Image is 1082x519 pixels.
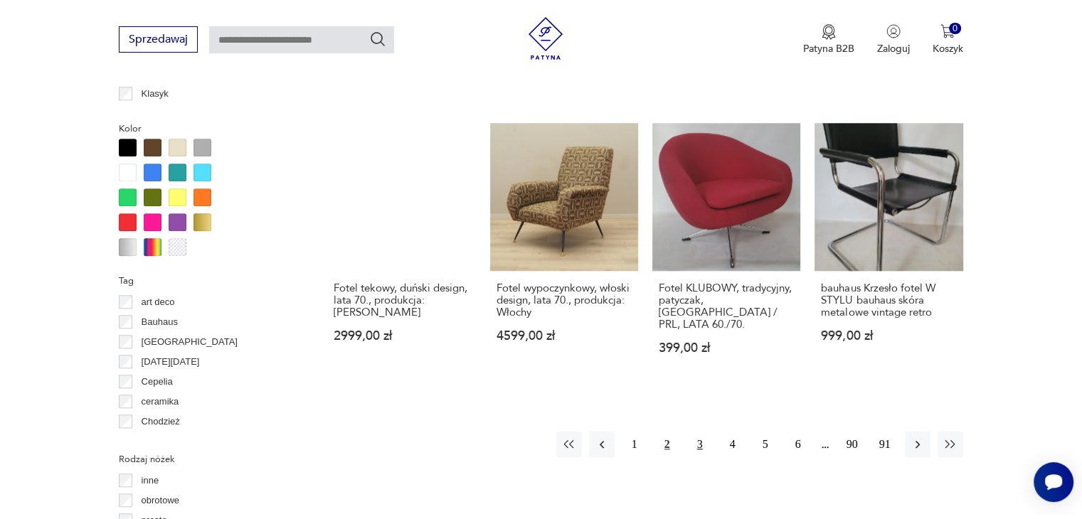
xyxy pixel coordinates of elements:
[142,374,173,390] p: Cepelia
[334,282,469,319] h3: Fotel tekowy, duński design, lata 70., produkcja: [PERSON_NAME]
[877,24,910,55] button: Zaloguj
[119,121,293,137] p: Kolor
[497,282,632,319] h3: Fotel wypoczynkowy, włoski design, lata 70., produkcja: Włochy
[659,342,794,354] p: 399,00 zł
[497,330,632,342] p: 4599,00 zł
[622,432,647,457] button: 1
[327,123,475,382] a: Fotel tekowy, duński design, lata 70., produkcja: DaniaFotel tekowy, duński design, lata 70., pro...
[822,24,836,40] img: Ikona medalu
[142,414,180,429] p: Chodzież
[119,36,198,46] a: Sprzedawaj
[821,330,956,342] p: 999,00 zł
[940,24,955,38] img: Ikona koszyka
[369,31,386,48] button: Szukaj
[821,282,956,319] h3: bauhaus Krzesło fotel W STYLU bauhaus skóra metalowe vintage retro
[652,123,800,382] a: Fotel KLUBOWY, tradycyjny, patyczak, DDR / PRL, LATA 60./70.Fotel KLUBOWY, tradycyjny, patyczak, ...
[119,273,293,289] p: Tag
[119,451,293,467] p: Rodzaj nóżek
[119,26,198,53] button: Sprzedawaj
[654,432,680,457] button: 2
[142,473,159,488] p: inne
[1034,462,1073,502] iframe: Smartsupp widget button
[803,42,854,55] p: Patyna B2B
[490,123,638,382] a: Fotel wypoczynkowy, włoski design, lata 70., produkcja: WłochyFotel wypoczynkowy, włoski design, ...
[142,86,169,102] p: Klasyk
[142,294,175,310] p: art deco
[142,314,178,330] p: Bauhaus
[815,123,962,382] a: bauhaus Krzesło fotel W STYLU bauhaus skóra metalowe vintage retrobauhaus Krzesło fotel W STYLU b...
[933,24,963,55] button: 0Koszyk
[142,394,179,410] p: ceramika
[524,17,567,60] img: Patyna - sklep z meblami i dekoracjami vintage
[933,42,963,55] p: Koszyk
[334,330,469,342] p: 2999,00 zł
[803,24,854,55] button: Patyna B2B
[872,432,898,457] button: 91
[142,434,177,449] p: Ćmielów
[877,42,910,55] p: Zaloguj
[142,493,179,508] p: obrotowe
[886,24,901,38] img: Ikonka użytkownika
[753,432,778,457] button: 5
[659,282,794,331] h3: Fotel KLUBOWY, tradycyjny, patyczak, [GEOGRAPHIC_DATA] / PRL, LATA 60./70.
[839,432,865,457] button: 90
[720,432,746,457] button: 4
[949,23,961,35] div: 0
[785,432,811,457] button: 6
[142,354,200,370] p: [DATE][DATE]
[687,432,713,457] button: 3
[142,334,238,350] p: [GEOGRAPHIC_DATA]
[803,24,854,55] a: Ikona medaluPatyna B2B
